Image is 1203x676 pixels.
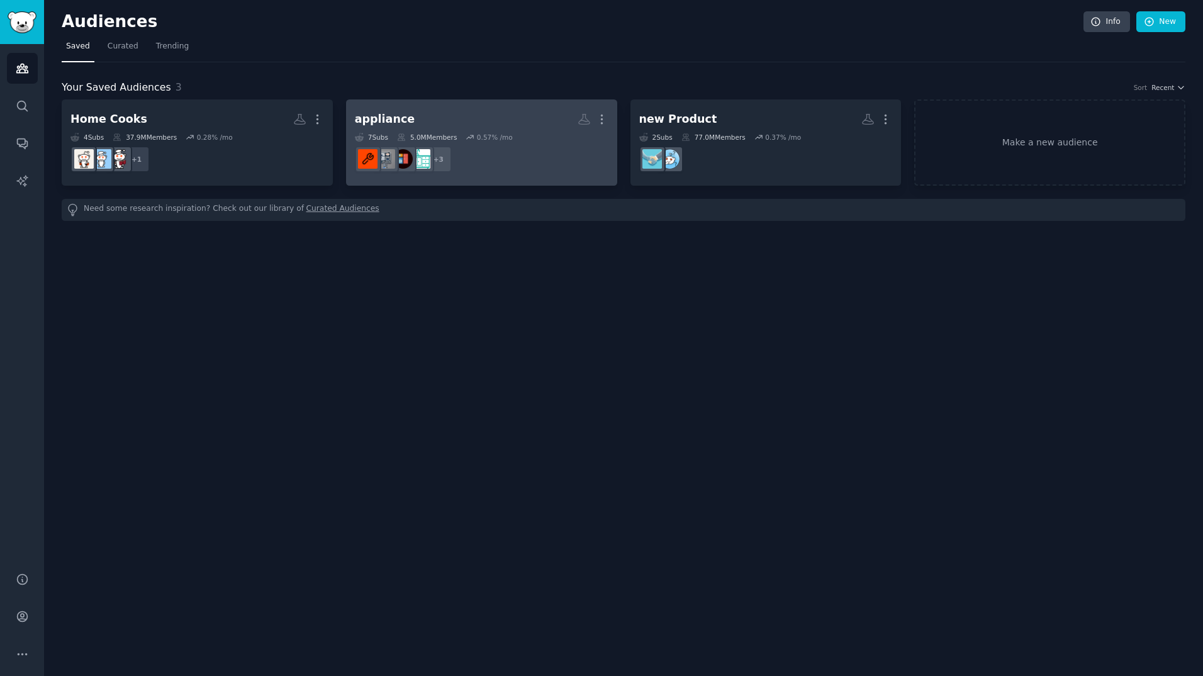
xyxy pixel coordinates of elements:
[62,99,333,186] a: Home Cooks4Subs37.9MMembers0.28% /mo+1foodrecipesBaking
[62,80,171,96] span: Your Saved Audiences
[1083,11,1130,33] a: Info
[765,133,801,142] div: 0.37 % /mo
[1151,83,1174,92] span: Recent
[630,99,902,186] a: new Product2Subs77.0MMembers0.37% /moAskReddittechnology
[62,37,94,62] a: Saved
[306,203,379,217] a: Curated Audiences
[70,133,104,142] div: 4 Sub s
[1134,83,1148,92] div: Sort
[109,149,129,169] img: food
[914,99,1185,186] a: Make a new audience
[103,37,143,62] a: Curated
[660,149,680,169] img: AskReddit
[358,149,378,169] img: appliancerepair
[425,146,452,172] div: + 3
[477,133,513,142] div: 0.57 % /mo
[411,149,430,169] img: kitchenremodel
[62,12,1083,32] h2: Audiences
[92,149,111,169] img: recipes
[62,199,1185,221] div: Need some research inspiration? Check out our library of
[74,149,94,169] img: Baking
[393,149,413,169] img: ApplianceAdvice
[113,133,177,142] div: 37.9M Members
[8,11,36,33] img: GummySearch logo
[123,146,150,172] div: + 1
[152,37,193,62] a: Trending
[681,133,746,142] div: 77.0M Members
[176,81,182,93] span: 3
[197,133,233,142] div: 0.28 % /mo
[355,133,388,142] div: 7 Sub s
[1151,83,1185,92] button: Recent
[642,149,662,169] img: technology
[639,133,673,142] div: 2 Sub s
[66,41,90,52] span: Saved
[397,133,457,142] div: 5.0M Members
[639,111,717,127] div: new Product
[346,99,617,186] a: appliance7Subs5.0MMembers0.57% /mo+3kitchenremodelApplianceAdviceAppliancesappliancerepair
[376,149,395,169] img: Appliances
[355,111,415,127] div: appliance
[1136,11,1185,33] a: New
[108,41,138,52] span: Curated
[156,41,189,52] span: Trending
[70,111,147,127] div: Home Cooks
